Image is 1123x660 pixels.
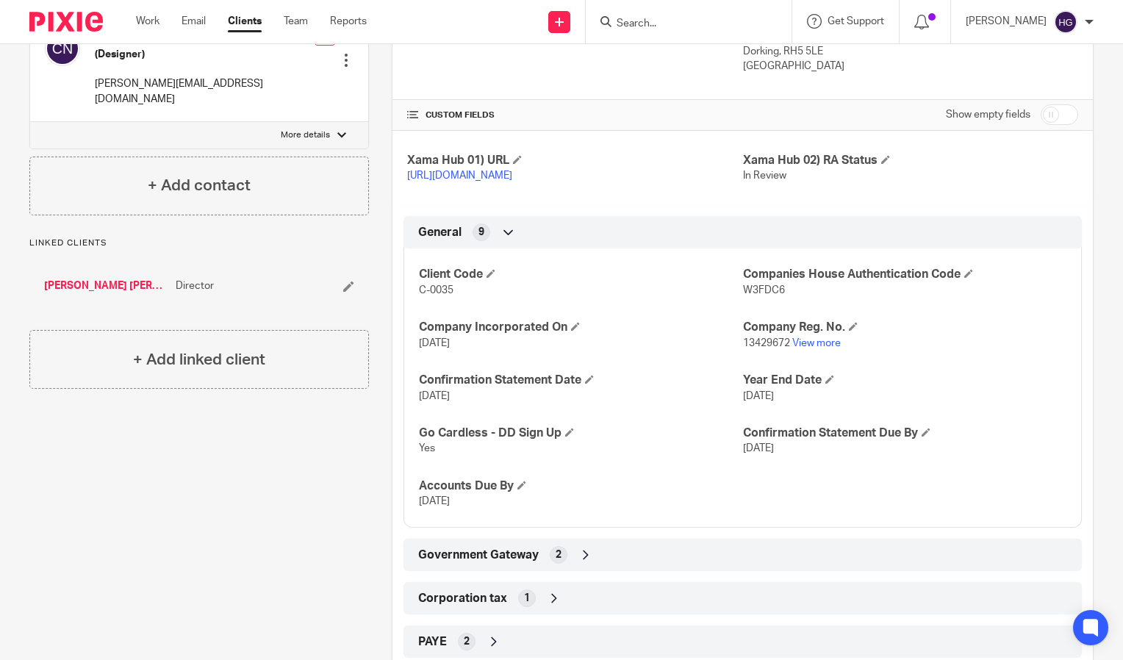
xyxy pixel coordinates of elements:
[418,225,462,240] span: General
[29,237,369,249] p: Linked clients
[136,14,159,29] a: Work
[743,373,1066,388] h4: Year End Date
[946,107,1030,122] label: Show empty fields
[182,14,206,29] a: Email
[419,443,435,453] span: Yes
[743,153,1078,168] h4: Xama Hub 02) RA Status
[419,267,742,282] h4: Client Code
[743,320,1066,335] h4: Company Reg. No.
[743,338,790,348] span: 13429672
[419,373,742,388] h4: Confirmation Statement Date
[44,279,168,293] a: [PERSON_NAME] [PERSON_NAME]
[330,14,367,29] a: Reports
[743,44,1078,59] p: Dorking, RH5 5LE
[524,591,530,606] span: 1
[743,285,785,295] span: W3FDC6
[407,171,512,181] a: [URL][DOMAIN_NAME]
[792,338,841,348] a: View more
[148,174,251,197] h4: + Add contact
[743,443,774,453] span: [DATE]
[407,153,742,168] h4: Xama Hub 01) URL
[95,47,314,62] h5: (Designer)
[743,426,1066,441] h4: Confirmation Statement Due By
[281,129,330,141] p: More details
[45,31,80,66] img: svg%3E
[419,496,450,506] span: [DATE]
[419,285,453,295] span: C-0035
[95,76,314,107] p: [PERSON_NAME][EMAIL_ADDRESS][DOMAIN_NAME]
[743,391,774,401] span: [DATE]
[464,634,470,649] span: 2
[419,391,450,401] span: [DATE]
[419,478,742,494] h4: Accounts Due By
[743,59,1078,73] p: [GEOGRAPHIC_DATA]
[556,548,561,562] span: 2
[418,548,539,563] span: Government Gateway
[284,14,308,29] a: Team
[419,426,742,441] h4: Go Cardless - DD Sign Up
[1054,10,1077,34] img: svg%3E
[228,14,262,29] a: Clients
[743,267,1066,282] h4: Companies House Authentication Code
[407,110,742,121] h4: CUSTOM FIELDS
[743,171,786,181] span: In Review
[418,591,507,606] span: Corporation tax
[478,225,484,240] span: 9
[176,279,214,293] span: Director
[419,320,742,335] h4: Company Incorporated On
[418,634,447,650] span: PAYE
[133,348,265,371] h4: + Add linked client
[828,16,884,26] span: Get Support
[419,338,450,348] span: [DATE]
[615,18,747,31] input: Search
[966,14,1047,29] p: [PERSON_NAME]
[29,12,103,32] img: Pixie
